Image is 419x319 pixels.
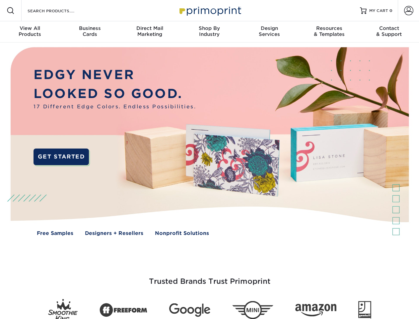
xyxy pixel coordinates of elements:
a: DesignServices [240,21,299,43]
a: Shop ByIndustry [179,21,239,43]
span: 17 Different Edge Colors. Endless Possibilities. [34,103,196,111]
span: 0 [389,8,392,13]
input: SEARCH PRODUCTS..... [27,7,92,15]
span: Design [240,25,299,31]
span: Business [60,25,119,31]
div: & Templates [299,25,359,37]
span: Contact [359,25,419,31]
a: Direct MailMarketing [120,21,179,43]
a: Free Samples [37,230,73,237]
h3: Trusted Brands Trust Primoprint [16,261,404,294]
a: Designers + Resellers [85,230,143,237]
p: LOOKED SO GOOD. [34,84,196,103]
div: & Support [359,25,419,37]
a: Resources& Templates [299,21,359,43]
img: Primoprint [176,3,243,18]
a: BusinessCards [60,21,119,43]
div: Services [240,25,299,37]
div: Marketing [120,25,179,37]
div: Industry [179,25,239,37]
span: MY CART [369,8,388,14]
span: Direct Mail [120,25,179,31]
p: EDGY NEVER [34,65,196,84]
span: Shop By [179,25,239,31]
a: Nonprofit Solutions [155,230,209,237]
div: Cards [60,25,119,37]
a: Contact& Support [359,21,419,43]
img: Google [169,303,210,317]
img: Goodwill [358,301,371,319]
img: Amazon [295,304,336,317]
span: Resources [299,25,359,31]
a: GET STARTED [34,149,89,165]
